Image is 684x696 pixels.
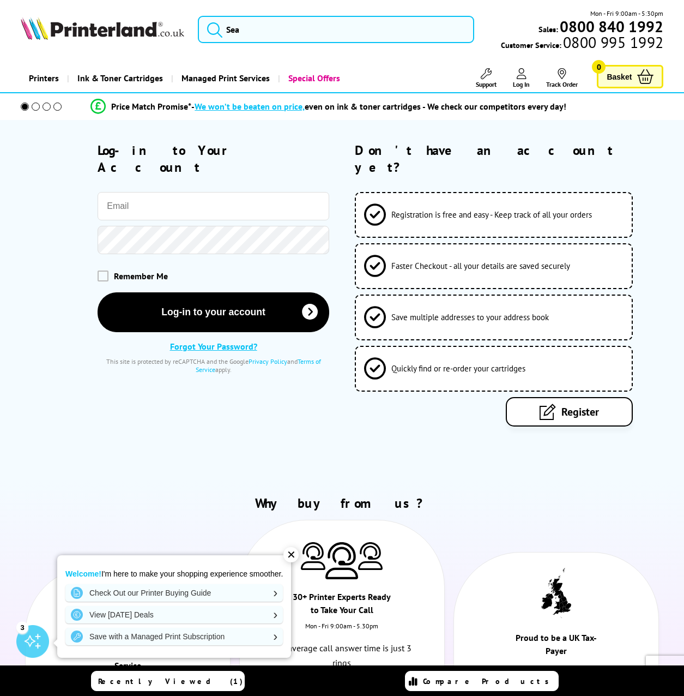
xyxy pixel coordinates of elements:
[170,341,257,352] a: Forgot Your Password?
[358,542,383,570] img: Printer Experts
[513,80,530,88] span: Log In
[592,60,606,74] span: 0
[98,676,243,686] span: Recently Viewed (1)
[76,646,179,677] div: Over 30 Years of Trusted Service
[541,568,571,618] img: UK tax payer
[98,292,329,332] button: Log-in to your account
[5,97,652,116] li: modal_Promise
[283,547,299,562] div: ✕
[21,64,67,92] a: Printers
[391,209,592,220] span: Registration is free and easy - Keep track of all your orders
[65,569,101,578] strong: Welcome!
[558,21,663,32] a: 0800 840 1992
[513,68,530,88] a: Log In
[198,16,474,43] input: Sea
[98,192,329,220] input: Email
[278,64,348,92] a: Special Offers
[67,64,171,92] a: Ink & Toner Cartridges
[325,542,358,580] img: Printer Experts
[65,628,283,645] a: Save with a Managed Print Subscription
[560,16,663,37] b: 0800 840 1992
[16,621,28,633] div: 3
[590,8,663,19] span: Mon - Fri 9:00am - 5:30pm
[561,405,599,419] span: Register
[21,17,185,43] a: Printerland Logo
[195,101,305,112] span: We won’t be beaten on price,
[91,671,245,691] a: Recently Viewed (1)
[597,65,663,88] a: Basket 0
[98,357,329,374] div: This site is protected by reCAPTCHA and the Google and apply.
[191,101,566,112] div: - even on ink & toner cartridges - We check our competitors every day!
[476,68,497,88] a: Support
[405,671,559,691] a: Compare Products
[77,64,163,92] span: Ink & Toner Cartridges
[506,397,633,427] a: Register
[423,676,555,686] span: Compare Products
[505,631,608,663] div: Proud to be a UK Tax-Payer
[114,271,168,281] span: Remember Me
[65,584,283,602] a: Check Out our Printer Buying Guide
[21,17,185,40] img: Printerland Logo
[391,363,525,374] span: Quickly find or re-order your cartridges
[561,37,663,47] span: 0800 995 1992
[111,101,191,112] span: Price Match Promise*
[270,641,414,670] p: Our average call answer time is just 3 rings
[391,261,570,271] span: Faster Checkout - all your details are saved securely
[171,64,278,92] a: Managed Print Services
[65,569,283,579] p: I'm here to make your shopping experience smoother.
[355,142,663,176] h2: Don't have an account yet?
[196,357,321,374] a: Terms of Service
[501,37,663,50] span: Customer Service:
[240,622,445,641] div: Mon - Fri 9:00am - 5.30pm
[98,142,329,176] h2: Log-in to Your Account
[291,590,394,622] div: 30+ Printer Experts Ready to Take Your Call
[249,357,287,365] a: Privacy Policy
[607,69,632,84] span: Basket
[391,312,549,322] span: Save multiple addresses to your address book
[538,24,558,34] span: Sales:
[546,68,578,88] a: Track Order
[476,80,497,88] span: Support
[301,542,325,570] img: Printer Experts
[21,495,664,512] h2: Why buy from us?
[65,606,283,623] a: View [DATE] Deals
